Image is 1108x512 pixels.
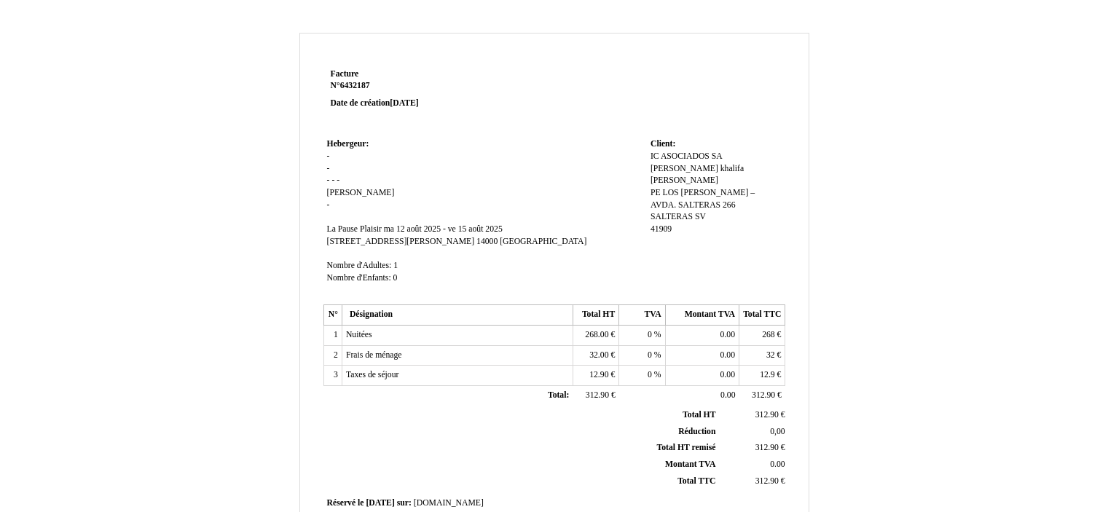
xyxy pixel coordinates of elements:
[718,473,787,489] td: €
[760,370,774,379] span: 12.9
[648,330,652,339] span: 0
[476,237,498,246] span: 14000
[323,366,342,386] td: 3
[337,176,339,185] span: -
[327,164,330,173] span: -
[619,345,665,366] td: %
[331,80,505,92] strong: N°
[573,305,618,326] th: Total HT
[585,330,608,339] span: 268.00
[651,151,722,161] span: IC ASOCIADOS SA
[648,350,652,360] span: 0
[648,370,652,379] span: 0
[327,498,364,508] span: Réservé le
[340,81,370,90] span: 6432187
[548,390,569,400] span: Total:
[619,366,665,386] td: %
[327,200,330,210] span: -
[390,98,418,108] span: [DATE]
[589,370,608,379] span: 12.90
[573,386,618,406] td: €
[331,98,419,108] strong: Date de création
[651,139,675,149] span: Client:
[720,330,735,339] span: 0.00
[323,345,342,366] td: 2
[665,305,739,326] th: Montant TVA
[665,460,715,469] span: Montant TVA
[755,410,779,420] span: 312.90
[720,390,735,400] span: 0.00
[327,224,382,234] span: La Pause Plaisir
[651,164,744,186] span: [PERSON_NAME] khalifa [PERSON_NAME]
[323,305,342,326] th: N°
[589,350,608,360] span: 32.00
[683,410,715,420] span: Total HT
[500,237,586,246] span: [GEOGRAPHIC_DATA]
[327,151,330,161] span: -
[651,188,755,210] span: PE LOS [PERSON_NAME] – AVDA. SALTERAS 266
[739,345,785,366] td: €
[770,427,785,436] span: 0,00
[366,498,394,508] span: [DATE]
[331,176,334,185] span: -
[397,498,412,508] span: sur:
[677,476,715,486] span: Total TTC
[720,370,735,379] span: 0.00
[346,370,399,379] span: Taxes de séjour
[346,350,402,360] span: Frais de ménage
[393,273,398,283] span: 0
[762,330,775,339] span: 268
[755,476,779,486] span: 312.90
[656,443,715,452] span: Total HT remisé
[573,345,618,366] td: €
[770,460,785,469] span: 0.00
[720,350,735,360] span: 0.00
[739,326,785,346] td: €
[331,69,359,79] span: Facture
[619,326,665,346] td: %
[327,139,369,149] span: Hebergeur:
[414,498,484,508] span: [DOMAIN_NAME]
[573,366,618,386] td: €
[651,212,693,221] span: SALTERAS
[573,326,618,346] td: €
[327,273,391,283] span: Nombre d'Enfants:
[651,224,672,234] span: 41909
[755,443,779,452] span: 312.90
[619,305,665,326] th: TVA
[695,212,706,221] span: SV
[718,407,787,423] td: €
[586,390,609,400] span: 312.90
[739,366,785,386] td: €
[752,390,775,400] span: 312.90
[384,224,503,234] span: ma 12 août 2025 - ve 15 août 2025
[678,427,715,436] span: Réduction
[739,305,785,326] th: Total TTC
[327,261,392,270] span: Nombre d'Adultes:
[342,305,573,326] th: Désignation
[766,350,775,360] span: 32
[327,237,475,246] span: [STREET_ADDRESS][PERSON_NAME]
[718,440,787,457] td: €
[327,188,395,197] span: [PERSON_NAME]
[393,261,398,270] span: 1
[323,326,342,346] td: 1
[346,330,372,339] span: Nuitées
[739,386,785,406] td: €
[327,176,330,185] span: -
